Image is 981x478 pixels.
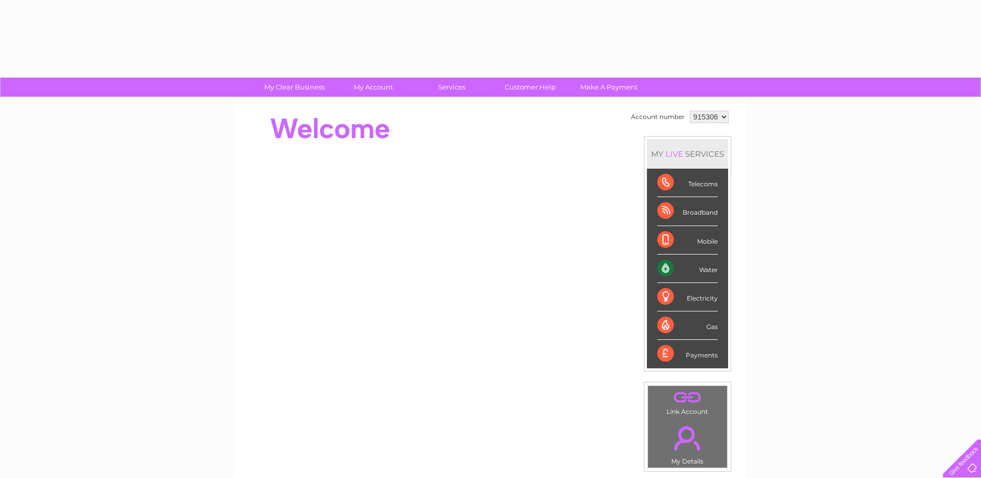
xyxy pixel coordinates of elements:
[657,311,718,340] div: Gas
[651,420,725,456] a: .
[657,255,718,283] div: Water
[566,78,652,97] a: Make A Payment
[647,385,728,418] td: Link Account
[628,108,687,126] td: Account number
[647,417,728,468] td: My Details
[657,226,718,255] div: Mobile
[657,340,718,368] div: Payments
[647,139,728,169] div: MY SERVICES
[252,78,337,97] a: My Clear Business
[657,197,718,226] div: Broadband
[651,389,725,407] a: .
[663,149,685,159] div: LIVE
[657,169,718,197] div: Telecoms
[330,78,416,97] a: My Account
[488,78,573,97] a: Customer Help
[409,78,494,97] a: Services
[657,283,718,311] div: Electricity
